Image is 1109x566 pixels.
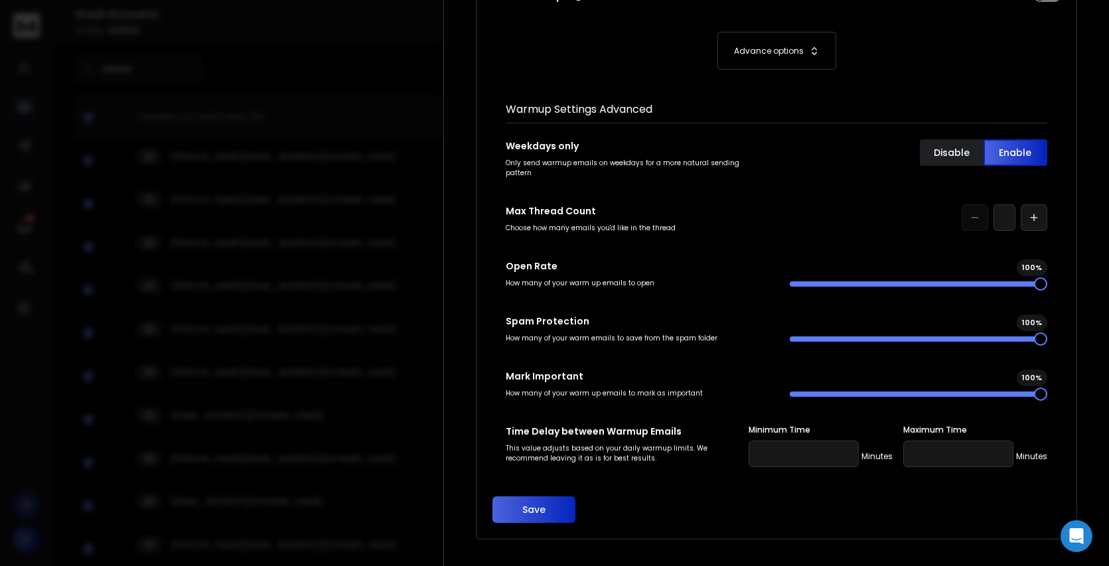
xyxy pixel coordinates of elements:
[506,443,743,463] p: This value adjusts based on your daily warmup limits. We recommend leaving it as is for best resu...
[734,46,804,56] p: Advance options
[506,278,763,288] p: How many of your warm up emails to open
[506,102,1047,117] h1: Warmup Settings Advanced
[506,158,763,178] p: Only send warmup emails on weekdays for a more natural sending pattern
[1016,451,1047,462] p: Minutes
[506,388,763,398] p: How many of your warm up emails to mark as important
[920,139,984,166] button: Disable
[1017,315,1047,331] div: 100 %
[506,333,763,343] p: How many of your warm emails to save from the spam folder
[506,32,1047,70] button: Advance options
[506,139,763,153] p: Weekdays only
[506,223,763,233] p: Choose how many emails you'd like in the thread
[861,451,893,462] p: Minutes
[506,259,763,273] p: Open Rate
[492,496,575,523] button: Save
[1017,370,1047,386] div: 100 %
[1061,520,1092,552] div: Open Intercom Messenger
[903,425,1047,435] label: Maximum Time
[506,425,743,438] p: Time Delay between Warmup Emails
[506,315,763,328] p: Spam Protection
[1017,259,1047,276] div: 100 %
[506,204,763,218] p: Max Thread Count
[749,425,893,435] label: Minimum Time
[984,139,1047,166] button: Enable
[506,370,763,383] p: Mark Important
